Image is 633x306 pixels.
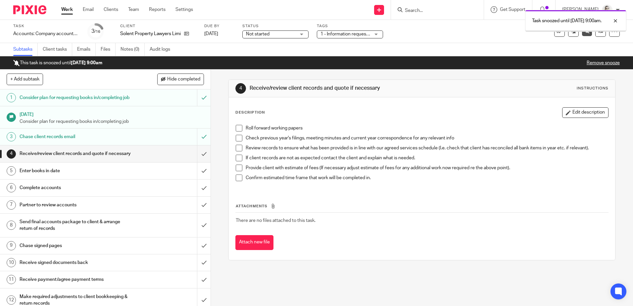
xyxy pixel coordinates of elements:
[246,135,608,141] p: Check previous year's filings, meeting minutes and current year correspondence for any relevant info
[104,6,118,13] a: Clients
[7,275,16,284] div: 11
[532,18,602,24] p: Task snoozed until [DATE] 9:00am.
[7,93,16,102] div: 1
[20,166,133,176] h1: Enter books in date
[20,149,133,159] h1: Receive/review client records and quote if necessary
[7,200,16,210] div: 7
[20,110,204,118] h1: [DATE]
[13,5,46,14] img: Pixie
[20,93,133,103] h1: Consider plan for requesting books in/completing job
[13,60,102,66] p: This task is snoozed until
[246,155,608,161] p: If client records are not as expected contact the client and explain what is needed.
[120,24,196,29] label: Client
[20,200,133,210] h1: Partner to review accounts
[7,74,43,85] button: + Add subtask
[77,43,96,56] a: Emails
[149,6,166,13] a: Reports
[246,125,608,131] p: Roll forward working papers
[13,30,79,37] div: Accounts: Company accounts and tax return
[20,183,133,193] h1: Complete accounts
[120,30,181,37] p: Solent Property Lawyers Limited
[250,85,436,92] h1: Receive/review client records and quote if necessary
[236,204,268,208] span: Attachments
[20,241,133,251] h1: Chase signed pages
[20,275,133,284] h1: Receive payment/agree payment terms
[43,43,72,56] a: Client tasks
[157,74,204,85] button: Hide completed
[587,61,620,65] a: Remove snooze
[20,132,133,142] h1: Chase client records email
[7,241,16,250] div: 9
[236,218,316,223] span: There are no files attached to this task.
[20,258,133,268] h1: Receive signed documents back
[320,32,373,36] span: 1 - Information requested
[246,165,608,171] p: Provide client with estimate of fees (If necessary adjust estimate of fees for any additional wor...
[246,32,269,36] span: Not started
[128,6,139,13] a: Team
[7,166,16,176] div: 5
[7,149,16,159] div: 4
[121,43,145,56] a: Notes (0)
[13,24,79,29] label: Task
[20,118,204,125] p: Consider plan for requesting books in/completing job
[235,235,273,250] button: Attach new file
[204,24,234,29] label: Due by
[235,110,265,115] p: Description
[242,24,309,29] label: Status
[167,77,200,82] span: Hide completed
[602,5,612,15] img: PS.png
[13,43,38,56] a: Subtasks
[20,217,133,234] h1: Send final accounts package to client & arrange return of records
[175,6,193,13] a: Settings
[7,132,16,141] div: 3
[562,107,609,118] button: Edit description
[7,258,16,267] div: 10
[246,175,608,181] p: Confirm estimated time frame that work will be completed in.
[7,221,16,230] div: 8
[577,86,609,91] div: Instructions
[71,61,102,65] b: [DATE] 9:00am
[61,6,73,13] a: Work
[150,43,175,56] a: Audit logs
[7,183,16,192] div: 6
[94,30,100,33] small: /16
[246,145,608,151] p: Review records to ensure what has been provided is in line with our agreed services schedule (I.e...
[101,43,116,56] a: Files
[7,295,16,305] div: 12
[83,6,94,13] a: Email
[204,31,218,36] span: [DATE]
[235,83,246,94] div: 4
[91,27,100,35] div: 3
